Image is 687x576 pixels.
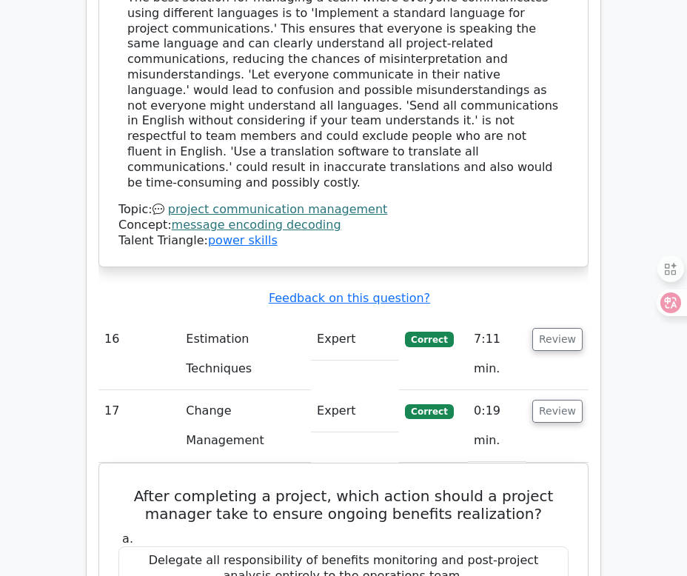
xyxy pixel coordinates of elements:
div: Talent Triangle: [118,202,569,248]
span: a. [122,532,133,546]
a: power skills [208,233,278,247]
a: Feedback on this question? [269,291,430,305]
td: 17 [98,390,180,462]
button: Review [532,400,583,423]
a: message encoding decoding [172,218,341,232]
td: 7:11 min. [468,318,526,390]
td: Change Management [180,390,311,462]
div: Topic: [118,202,569,218]
td: 0:19 min. [468,390,526,462]
h5: After completing a project, which action should a project manager take to ensure ongoing benefits... [117,487,570,523]
span: Correct [405,404,453,419]
td: Expert [311,390,399,432]
button: Review [532,328,583,351]
div: Concept: [118,218,569,233]
td: 16 [98,318,180,390]
td: Expert [311,318,399,361]
a: project communication management [168,202,388,216]
span: Correct [405,332,453,346]
td: Estimation Techniques [180,318,311,390]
